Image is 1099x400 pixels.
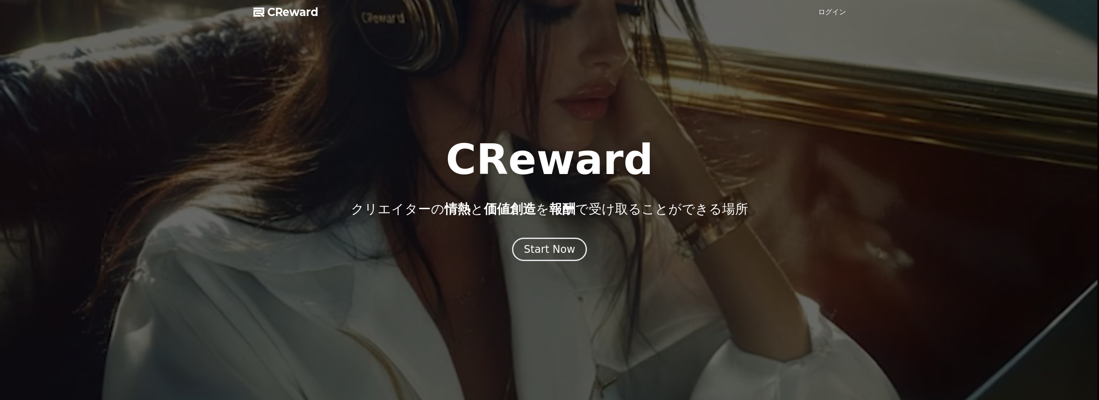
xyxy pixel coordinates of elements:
[484,201,536,216] span: 価値創造
[818,7,846,17] a: ログイン
[512,246,587,255] a: Start Now
[444,201,470,216] span: 情熱
[549,201,575,216] span: 報酬
[253,5,318,19] a: CReward
[267,5,318,19] span: CReward
[524,242,575,256] div: Start Now
[512,238,587,261] button: Start Now
[446,139,653,181] h1: CReward
[351,201,748,217] p: クリエイターの と を で受け取ることができる場所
